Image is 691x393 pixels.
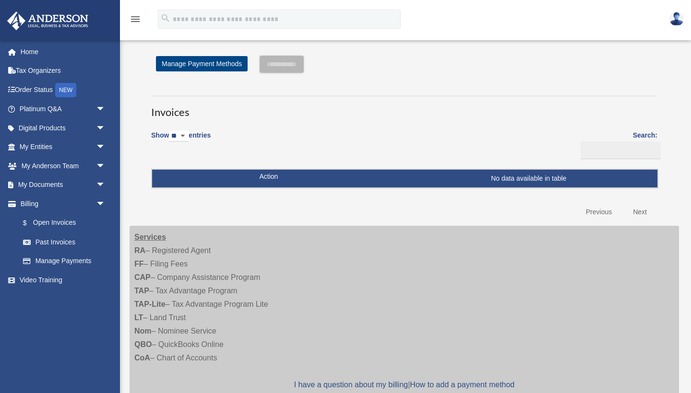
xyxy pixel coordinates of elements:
[7,100,120,119] a: Platinum Q&Aarrow_drop_down
[169,131,189,142] select: Showentries
[134,340,152,348] strong: QBO
[156,56,248,71] a: Manage Payment Methods
[7,118,120,138] a: Digital Productsarrow_drop_down
[152,170,657,188] td: No data available in table
[7,175,120,195] a: My Documentsarrow_drop_down
[134,354,150,362] strong: CoA
[134,313,143,322] strong: LT
[669,12,684,26] img: User Pic
[96,194,115,214] span: arrow_drop_down
[151,129,211,151] label: Show entries
[130,13,141,25] i: menu
[134,233,166,241] strong: Services
[96,138,115,157] span: arrow_drop_down
[96,118,115,138] span: arrow_drop_down
[134,287,149,295] strong: TAP
[577,129,657,159] label: Search:
[151,96,657,120] h3: Invoices
[134,378,674,392] p: |
[7,194,115,213] a: Billingarrow_drop_down
[7,138,120,157] a: My Entitiesarrow_drop_down
[96,156,115,176] span: arrow_drop_down
[134,327,152,335] strong: Nom
[410,381,514,389] a: How to add a payment method
[134,273,151,281] strong: CAP
[13,213,110,233] a: $Open Invoices
[294,381,408,389] a: I have a question about my billing
[4,12,91,30] img: Anderson Advisors Platinum Portal
[7,80,120,100] a: Order StatusNEW
[579,202,619,222] a: Previous
[160,13,171,23] i: search
[13,232,115,252] a: Past Invoices
[7,42,120,61] a: Home
[134,300,166,308] strong: TAP-Lite
[134,246,145,254] strong: RA
[7,61,120,81] a: Tax Organizers
[7,270,120,289] a: Video Training
[28,217,33,229] span: $
[13,252,115,271] a: Manage Payments
[7,156,120,175] a: My Anderson Teamarrow_drop_down
[626,202,654,222] a: Next
[96,175,115,195] span: arrow_drop_down
[55,83,76,97] div: NEW
[581,141,661,160] input: Search:
[130,17,141,25] a: menu
[96,100,115,119] span: arrow_drop_down
[134,260,144,268] strong: FF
